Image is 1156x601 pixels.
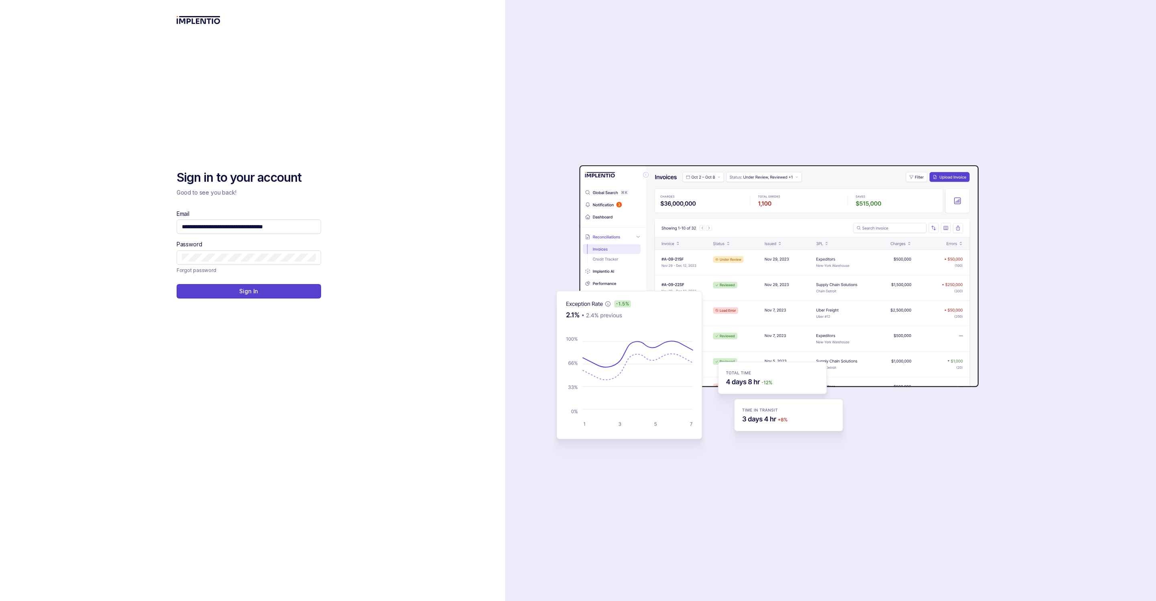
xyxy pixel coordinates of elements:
[177,240,202,248] label: Password
[177,170,321,186] h2: Sign in to your account
[177,189,321,197] p: Good to see you back!
[177,210,189,218] label: Email
[177,284,321,298] button: Sign In
[528,140,982,461] img: signin-background.svg
[177,16,220,24] img: logo
[177,266,216,274] a: Link Forgot password
[239,287,258,295] p: Sign In
[177,266,216,274] p: Forgot password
